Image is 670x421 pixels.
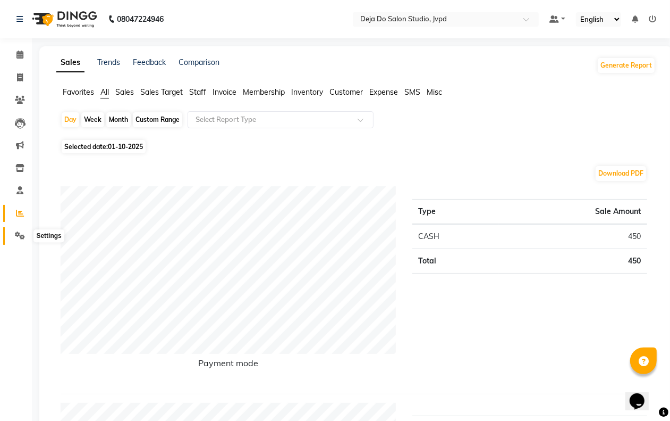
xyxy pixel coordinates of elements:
[133,112,182,127] div: Custom Range
[133,57,166,67] a: Feedback
[412,224,499,249] td: CASH
[179,57,219,67] a: Comparison
[100,87,109,97] span: All
[97,57,120,67] a: Trends
[108,143,143,151] span: 01-10-2025
[427,87,442,97] span: Misc
[33,230,64,243] div: Settings
[213,87,236,97] span: Invoice
[291,87,323,97] span: Inventory
[106,112,131,127] div: Month
[498,249,647,274] td: 450
[412,249,499,274] td: Total
[404,87,420,97] span: SMS
[81,112,104,127] div: Week
[61,358,396,373] h6: Payment mode
[62,140,146,153] span: Selected date:
[56,53,84,72] a: Sales
[63,87,94,97] span: Favorites
[62,112,79,127] div: Day
[598,58,655,73] button: Generate Report
[115,87,134,97] span: Sales
[243,87,285,97] span: Membership
[625,378,659,410] iframe: chat widget
[596,166,646,181] button: Download PDF
[369,87,398,97] span: Expense
[140,87,183,97] span: Sales Target
[27,4,100,34] img: logo
[189,87,206,97] span: Staff
[117,4,164,34] b: 08047224946
[498,224,647,249] td: 450
[498,200,647,225] th: Sale Amount
[329,87,363,97] span: Customer
[412,200,499,225] th: Type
